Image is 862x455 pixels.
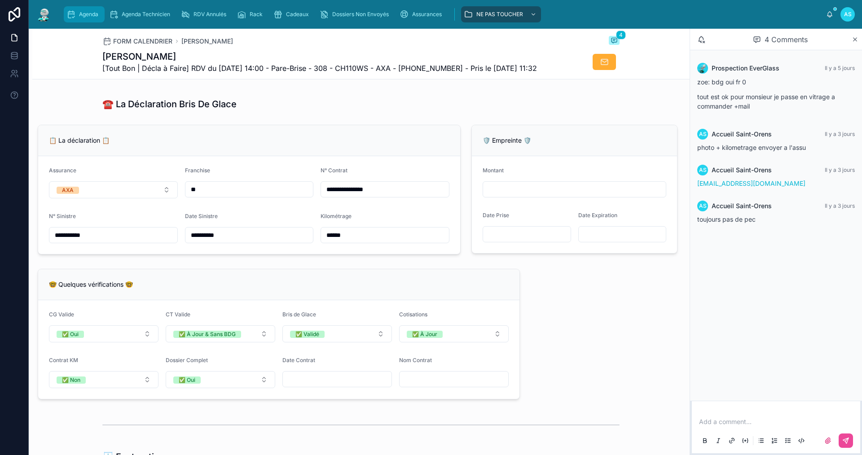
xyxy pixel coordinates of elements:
span: Date Prise [483,212,509,219]
button: Select Button [49,371,158,388]
span: 4 Comments [765,34,808,45]
span: Il y a 3 jours [825,202,855,209]
span: Cotisations [399,311,427,318]
span: AS [699,202,707,210]
a: RDV Annulés [178,6,233,22]
span: FORM CALENDRIER [113,37,172,46]
button: 4 [609,36,620,47]
span: Rack [250,11,263,18]
span: Agenda [79,11,98,18]
span: [Tout Bon | Décla à Faire] RDV du [DATE] 14:00 - Pare-Brise - 308 - CH110WS - AXA - [PHONE_NUMBER... [102,63,537,74]
span: AS [844,11,852,18]
span: Montant [483,167,504,174]
button: Select Button [49,325,158,342]
span: 4 [616,31,626,39]
a: [EMAIL_ADDRESS][DOMAIN_NAME] [697,179,805,187]
a: FORM CALENDRIER [102,37,172,46]
span: Il y a 3 jours [825,131,855,137]
button: Select Button [282,325,392,342]
div: ✅ Oui [179,376,195,384]
span: Assurance [49,167,76,174]
span: Accueil Saint-Orens [712,130,772,139]
span: toujours pas de pec [697,215,756,223]
span: Franchise [185,167,210,174]
a: Rack [234,6,269,22]
button: Select Button [399,325,509,342]
span: CT Valide [166,311,190,318]
span: 🤓 Quelques vérifications 🤓 [49,280,133,288]
a: [PERSON_NAME] [181,37,233,46]
span: Assurances [412,11,442,18]
span: 📋 La déclaration 📋 [49,136,110,144]
a: Agenda [64,6,105,22]
span: N° Contrat [321,167,347,174]
p: tout est ok pour monsieur je passe en vitrage a commander +mail [697,92,855,111]
span: photo + kilometrage envoyer a l'assu [697,144,806,151]
a: Assurances [397,6,448,22]
span: Contrat KM [49,357,78,363]
div: ✅ Non [62,376,80,384]
span: Accueil Saint-Orens [712,201,772,210]
span: RDV Annulés [194,11,226,18]
a: Dossiers Non Envoyés [317,6,395,22]
h1: [PERSON_NAME] [102,50,537,63]
div: scrollable content [59,4,826,24]
span: 🛡️ Empreinte 🛡️ [483,136,531,144]
div: ✅ À Jour & Sans BDG [179,331,236,338]
span: Il y a 5 jours [825,65,855,71]
a: Cadeaux [271,6,315,22]
span: Bris de Glace [282,311,316,318]
span: Agenda Technicien [122,11,170,18]
span: Dossier Complet [166,357,208,363]
span: Dossiers Non Envoyés [332,11,389,18]
button: Select Button [166,325,275,342]
span: AS [699,131,707,138]
span: Date Contrat [282,357,315,363]
span: NE PAS TOUCHER [476,11,523,18]
span: Nom Contrat [399,357,432,363]
h1: ☎️ La Déclaration Bris De Glace [102,98,237,110]
span: Cadeaux [286,11,309,18]
span: N° Sinistre [49,213,76,219]
span: Kilométrage [321,213,352,219]
span: AS [699,166,707,174]
div: AXA [62,187,74,194]
p: zoe: bdg oui fr 0 [697,77,855,87]
a: NE PAS TOUCHER [461,6,541,22]
a: Agenda Technicien [106,6,176,22]
div: ✅ Oui [62,331,79,338]
span: Accueil Saint-Orens [712,166,772,175]
img: App logo [36,7,52,22]
button: Select Button [49,181,178,198]
div: ✅ À Jour [412,331,437,338]
span: Date Sinistre [185,213,218,219]
button: Select Button [166,371,275,388]
span: Prospection EverGlass [712,64,779,73]
span: Date Expiration [578,212,617,219]
div: ✅ Validé [295,331,319,338]
span: Il y a 3 jours [825,166,855,173]
span: CG Valide [49,311,74,318]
